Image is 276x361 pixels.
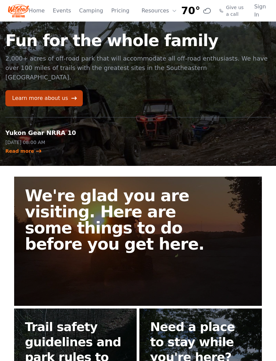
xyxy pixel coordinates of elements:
[5,54,271,82] p: 2,000+ acres of off-road park that will accommodate all off-road enthusiasts. We have over 100 mi...
[53,7,71,15] a: Events
[226,4,246,17] span: Give us a call
[5,148,42,154] a: Read more
[29,7,45,15] a: Home
[111,7,129,15] a: Pricing
[219,4,246,17] a: Give us a call
[181,5,200,17] span: 70°
[5,90,83,106] a: Learn more about us
[5,128,133,138] h2: Yukon Gear NRRA 10
[5,139,133,146] p: [DATE] 08:00 AM
[14,177,262,306] a: We're glad you are visiting. Here are some things to do before you get here.
[79,7,103,15] a: Camping
[137,4,181,17] button: Resources
[8,3,29,19] img: Wildcat Logo
[5,32,271,48] h1: Fun for the whole family
[254,3,268,19] a: Sign In
[25,187,219,252] h2: We're glad you are visiting. Here are some things to do before you get here.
